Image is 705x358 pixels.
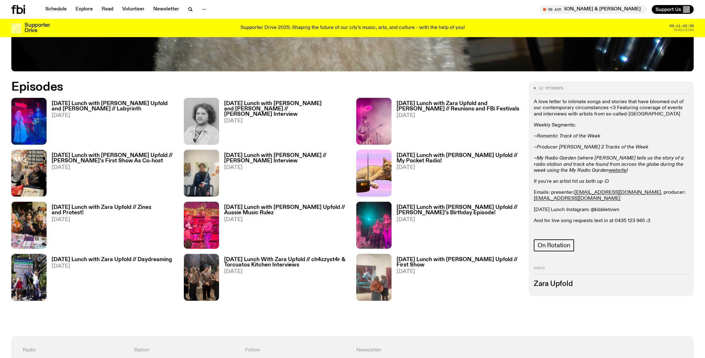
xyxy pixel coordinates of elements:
[538,242,570,249] span: On Rotation
[397,205,521,215] h3: [DATE] Lunch with [PERSON_NAME] Upfold // [PERSON_NAME]'s Birthday Episode!
[52,205,176,215] h3: [DATE] Lunch with Zara Upfold // Zines and Protest!
[224,217,349,222] span: [DATE]
[626,168,628,173] em: )
[534,218,689,224] p: And for live song requests text in at 0435 123 945 :3
[534,190,689,202] p: Emails: presenter: , producer:
[397,269,521,274] span: [DATE]
[25,23,50,33] h3: Supporter Drive
[392,101,521,145] a: [DATE] Lunch with Zara Upfold and [PERSON_NAME] // Reunions and FBi Festivals[DATE]
[134,347,237,353] h4: Station
[534,134,600,139] em: ~Romantic Track of the Week
[392,153,521,197] a: [DATE] Lunch with [PERSON_NAME] Upfold // My Pocket Radio![DATE]
[397,165,521,170] span: [DATE]
[11,202,47,249] img: Otherworlds Zine Fair
[11,254,47,301] img: Zara and friends at the Number One Beach
[397,101,521,112] h3: [DATE] Lunch with Zara Upfold and [PERSON_NAME] // Reunions and FBi Festivals
[397,153,521,164] h3: [DATE] Lunch with [PERSON_NAME] Upfold // My Pocket Radio!
[219,205,349,249] a: [DATE] Lunch with [PERSON_NAME] Upfold // Aussie Music Rulez[DATE]
[184,202,219,249] img: Zara and her sister dancing at Crowbar
[219,101,349,145] a: [DATE] Lunch with [PERSON_NAME] and [PERSON_NAME] // [PERSON_NAME] Interview[DATE]
[240,25,465,31] p: Supporter Drive 2025: Shaping the future of our city’s music, arts, and culture - with the help o...
[11,98,47,145] img: Labyrinth
[52,153,176,164] h3: [DATE] Lunch with [PERSON_NAME] Upfold // [PERSON_NAME]'s First Show As Co-host
[534,156,684,173] em: ~My Radio Garden (where [PERSON_NAME] tells us the story of a radio station and track she found f...
[98,5,117,14] a: Read
[52,101,176,112] h3: [DATE] Lunch with [PERSON_NAME] Upfold and [PERSON_NAME] // Labyrinth
[11,150,47,197] img: Adam and Zara Presenting Together :)
[539,87,563,90] span: 12 episodes
[356,254,392,301] img: Zara's family at the Archibald!
[397,257,521,268] h3: [DATE] Lunch with [PERSON_NAME] Upfold // First Show
[224,269,349,274] span: [DATE]
[534,122,689,128] p: Weekly Segments:
[118,5,148,14] a: Volunteer
[72,5,97,14] a: Explore
[534,179,689,185] p: If you're an artist hit us both up :D
[609,168,626,173] a: website
[184,150,219,197] img: Tash Brobyn at their exhibition, Palimpsests at Goodspace Gallery
[52,257,172,262] h3: [DATE] Lunch with Zara Upfold // Daydreaming
[674,28,694,32] span: Remaining
[534,239,574,251] a: On Rotation
[224,257,349,268] h3: [DATE] Lunch With Zara Upfold // ch4zzyst4r & Torcuatos Kitchen Interviews
[52,264,172,269] span: [DATE]
[23,347,126,353] h4: Radio
[149,5,183,14] a: Newsletter
[669,24,694,28] span: 09:11:42:38
[534,207,689,213] p: [DATE] Lunch Instagram: @kibbletown
[52,165,176,170] span: [DATE]
[224,165,349,170] span: [DATE]
[47,101,176,145] a: [DATE] Lunch with [PERSON_NAME] Upfold and [PERSON_NAME] // Labyrinth[DATE]
[356,98,392,145] img: The Belair Lips Bombs Live at Rad Festival
[534,196,620,201] a: [EMAIL_ADDRESS][DOMAIN_NAME]
[356,347,571,353] h4: Newsletter
[397,217,521,222] span: [DATE]
[219,257,349,301] a: [DATE] Lunch With Zara Upfold // ch4zzyst4r & Torcuatos Kitchen Interviews[DATE]
[534,281,689,288] h3: Zara Upfold
[42,5,70,14] a: Schedule
[219,153,349,197] a: [DATE] Lunch with [PERSON_NAME] // [PERSON_NAME] Interview[DATE]
[652,5,694,14] button: Support Us
[47,153,176,197] a: [DATE] Lunch with [PERSON_NAME] Upfold // [PERSON_NAME]'s First Show As Co-host[DATE]
[224,101,349,117] h3: [DATE] Lunch with [PERSON_NAME] and [PERSON_NAME] // [PERSON_NAME] Interview
[52,113,176,118] span: [DATE]
[47,257,172,301] a: [DATE] Lunch with Zara Upfold // Daydreaming[DATE]
[534,99,689,117] p: A love letter to intimate songs and stories that have bloomed out of our contemporary circumstanc...
[224,118,349,124] span: [DATE]
[574,190,661,195] a: [EMAIL_ADDRESS][DOMAIN_NAME]
[11,81,464,93] h2: Episodes
[47,205,176,249] a: [DATE] Lunch with Zara Upfold // Zines and Protest![DATE]
[245,347,349,353] h4: Follow
[224,205,349,215] h3: [DATE] Lunch with [PERSON_NAME] Upfold // Aussie Music Rulez
[534,145,648,150] em: ~Producer [PERSON_NAME] 2 Tracks of the Week
[224,153,349,164] h3: [DATE] Lunch with [PERSON_NAME] // [PERSON_NAME] Interview
[392,257,521,301] a: [DATE] Lunch with [PERSON_NAME] Upfold // First Show[DATE]
[540,5,647,14] button: On AirEora Rapper LILPIXIE - Out of the Box w/ [PERSON_NAME] & [PERSON_NAME]
[534,266,689,274] h2: Hosts
[656,7,681,12] span: Support Us
[52,217,176,222] span: [DATE]
[356,202,392,249] img: Colour Trove at Marrickville Bowling Club
[397,113,521,118] span: [DATE]
[392,205,521,249] a: [DATE] Lunch with [PERSON_NAME] Upfold // [PERSON_NAME]'s Birthday Episode![DATE]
